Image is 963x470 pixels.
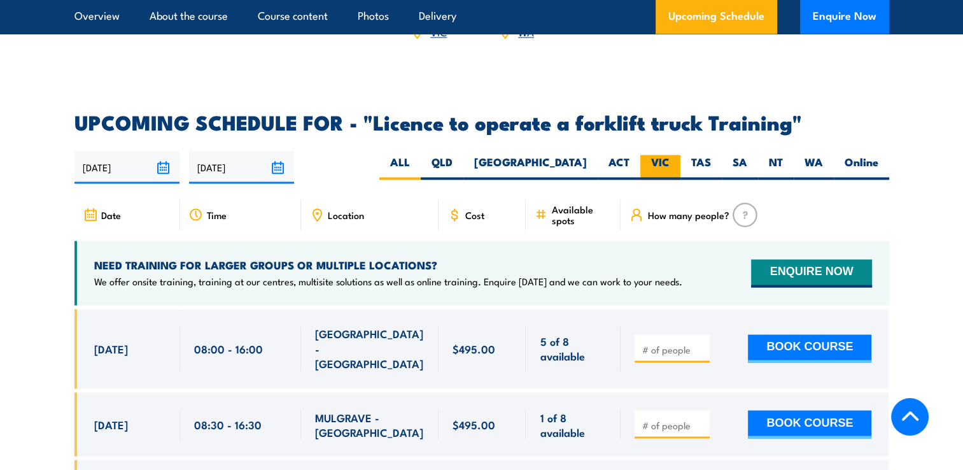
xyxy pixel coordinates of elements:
span: Time [207,210,227,220]
h2: UPCOMING SCHEDULE FOR - "Licence to operate a forklift truck Training" [74,113,889,131]
span: MULGRAVE - [GEOGRAPHIC_DATA] [315,409,425,439]
span: Cost [465,210,484,220]
input: # of people [642,418,705,431]
label: ACT [598,155,640,180]
p: We offer onsite training, training at our centres, multisite solutions as well as online training... [94,275,682,288]
span: 08:00 - 16:00 [194,341,263,356]
label: TAS [680,155,722,180]
label: VIC [640,155,680,180]
span: 5 of 8 available [540,334,607,364]
button: ENQUIRE NOW [751,259,871,287]
button: BOOK COURSE [748,334,871,362]
label: [GEOGRAPHIC_DATA] [463,155,598,180]
span: $495.00 [453,341,495,356]
button: BOOK COURSE [748,410,871,438]
span: Available spots [551,204,612,225]
span: 08:30 - 16:30 [194,417,262,431]
h4: NEED TRAINING FOR LARGER GROUPS OR MULTIPLE LOCATIONS? [94,258,682,272]
span: Date [101,210,121,220]
span: [GEOGRAPHIC_DATA] - [GEOGRAPHIC_DATA] [315,326,425,371]
label: QLD [421,155,463,180]
input: From date [74,151,179,183]
span: 1 of 8 available [540,409,607,439]
span: How many people? [647,210,729,220]
label: ALL [379,155,421,180]
input: To date [189,151,294,183]
label: WA [794,155,834,180]
label: NT [758,155,794,180]
span: $495.00 [453,417,495,431]
label: Online [834,155,889,180]
span: [DATE] [94,341,128,356]
label: SA [722,155,758,180]
span: [DATE] [94,417,128,431]
input: # of people [642,343,705,356]
span: Location [328,210,364,220]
